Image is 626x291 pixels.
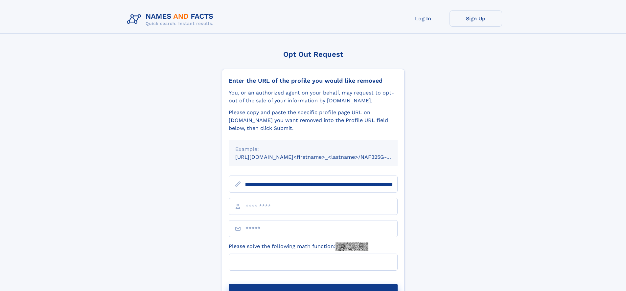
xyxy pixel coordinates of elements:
[235,145,391,153] div: Example:
[235,154,410,160] small: [URL][DOMAIN_NAME]<firstname>_<lastname>/NAF325G-xxxxxxxx
[124,10,219,28] img: Logo Names and Facts
[222,50,405,58] div: Opt Out Request
[229,109,398,132] div: Please copy and paste the specific profile page URL on [DOMAIN_NAME] you want removed into the Pr...
[229,242,368,251] label: Please solve the following math function:
[229,77,398,84] div: Enter the URL of the profile you would like removed
[450,10,502,27] a: Sign Up
[229,89,398,105] div: You, or an authorized agent on your behalf, may request to opt-out of the sale of your informatio...
[397,10,450,27] a: Log In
